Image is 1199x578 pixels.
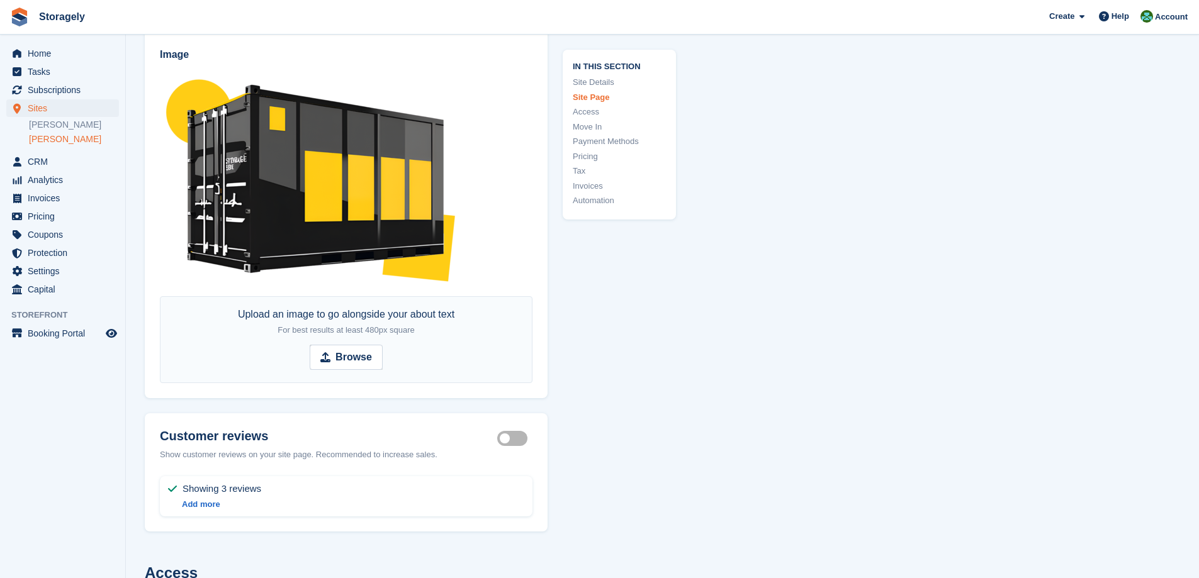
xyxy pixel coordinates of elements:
[11,309,125,321] span: Storefront
[182,499,220,509] a: Add more
[28,189,103,207] span: Invoices
[34,6,90,27] a: Storagely
[29,119,119,131] a: [PERSON_NAME]
[28,171,103,189] span: Analytics
[28,262,103,280] span: Settings
[28,325,103,342] span: Booking Portal
[29,133,119,145] a: [PERSON_NAME]
[6,281,119,298] a: menu
[6,226,119,243] a: menu
[573,76,666,89] a: Site Details
[1140,10,1153,23] img: Notifications
[28,208,103,225] span: Pricing
[6,208,119,225] a: menu
[6,189,119,207] a: menu
[573,106,666,118] a: Access
[28,99,103,117] span: Sites
[28,281,103,298] span: Capital
[1049,10,1074,23] span: Create
[573,179,666,192] a: Invoices
[497,437,532,439] label: Storefront show reviews
[6,325,119,342] a: menu
[278,325,415,335] span: For best results at least 480px square
[573,59,666,71] span: In this section
[573,120,666,133] a: Move In
[6,244,119,262] a: menu
[573,91,666,103] a: Site Page
[6,99,119,117] a: menu
[6,63,119,81] a: menu
[335,350,372,365] strong: Browse
[238,307,454,337] div: Upload an image to go alongside your about text
[160,64,462,292] img: Untitled%20design%20(4).png
[573,150,666,162] a: Pricing
[160,448,532,461] div: Show customer reviews on your site page. Recommended to increase sales.
[6,171,119,189] a: menu
[6,81,119,99] a: menu
[6,45,119,62] a: menu
[160,47,532,62] label: Image
[28,81,103,99] span: Subscriptions
[28,45,103,62] span: Home
[28,63,103,81] span: Tasks
[1155,11,1188,23] span: Account
[160,428,497,443] h2: Customer reviews
[573,194,666,207] a: Automation
[28,153,103,170] span: CRM
[6,262,119,280] a: menu
[28,244,103,262] span: Protection
[10,8,29,26] img: stora-icon-8386f47178a22dfd0bd8f6a31ec36ba5ce8667c1dd55bd0f319d3a0aa187defe.svg
[104,326,119,341] a: Preview store
[1112,10,1129,23] span: Help
[183,481,261,496] span: Showing 3 reviews
[573,135,666,148] a: Payment Methods
[573,165,666,177] a: Tax
[6,153,119,170] a: menu
[28,226,103,243] span: Coupons
[310,345,383,370] input: Browse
